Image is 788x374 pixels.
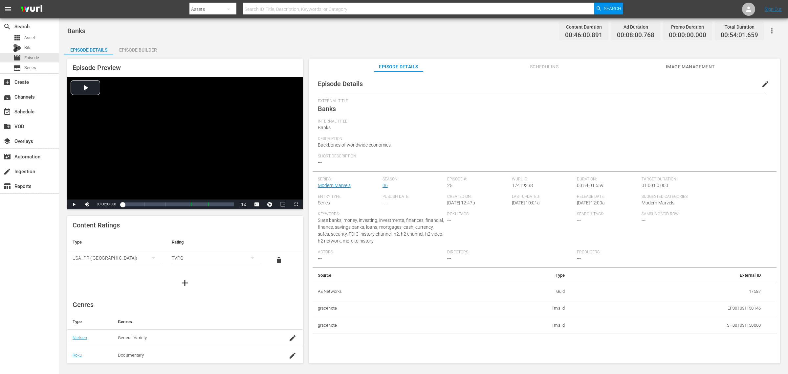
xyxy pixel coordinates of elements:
[570,283,766,300] td: 17587
[669,22,706,32] div: Promo Duration
[447,256,451,261] span: ---
[383,183,388,188] a: 06
[642,200,674,205] span: Modern Marvels
[13,44,21,52] div: Bits
[318,250,444,255] span: Actors
[318,183,351,188] a: Modern Marvels
[570,300,766,317] td: EP001031150146
[263,199,276,209] button: Jump To Time
[313,317,466,334] th: gracenote
[113,42,163,55] button: Episode Builder
[447,250,574,255] span: Directors
[13,64,21,72] span: Series
[447,212,574,217] span: Roku Tags:
[313,283,466,300] th: AE Networks
[318,105,336,113] span: Banks
[318,218,444,244] span: Slate banks, money, investing, investments, finances, financial, finance, savings banks, loans, m...
[761,80,769,88] span: edit
[67,234,303,270] table: simple table
[594,3,623,14] button: Search
[565,32,602,39] span: 00:46:00.891
[3,78,11,86] span: Create
[617,22,654,32] div: Ad Duration
[642,218,646,223] span: ---
[577,177,638,182] span: Duration:
[565,22,602,32] div: Content Duration
[466,300,570,317] td: Tms Id
[67,77,303,209] div: Video Player
[466,283,570,300] td: Guid
[24,44,32,51] span: Bits
[318,154,768,159] span: Short Description
[276,199,290,209] button: Picture-in-Picture
[73,353,82,358] a: Roku
[318,177,379,182] span: Series:
[721,22,758,32] div: Total Duration
[669,32,706,39] span: 00:00:00.000
[3,23,11,31] span: Search
[318,200,330,205] span: Series
[512,200,540,205] span: [DATE] 10:01a
[237,199,250,209] button: Playback Rate
[73,221,120,229] span: Content Ratings
[13,34,21,42] span: Asset
[271,252,287,268] button: delete
[570,268,766,283] th: External ID
[3,93,11,101] span: Channels
[666,63,715,71] span: Image Management
[250,199,263,209] button: Captions
[570,317,766,334] td: SH001031150000
[318,119,768,124] span: Internal Title
[642,212,703,217] span: Samsung VOD Row:
[64,42,113,58] div: Episode Details
[313,300,466,317] th: gracenote
[113,42,163,58] div: Episode Builder
[313,268,777,334] table: simple table
[374,63,423,71] span: Episode Details
[64,42,113,55] button: Episode Details
[3,137,11,145] span: Overlays
[67,314,113,330] th: Type
[765,7,782,12] a: Sign Out
[577,250,703,255] span: Producers
[383,194,444,199] span: Publish Date:
[73,301,94,309] span: Genres
[290,199,303,209] button: Fullscreen
[73,249,161,267] div: USA_PR ([GEOGRAPHIC_DATA])
[447,177,509,182] span: Episode #:
[24,55,39,61] span: Episode
[67,199,80,209] button: Play
[97,202,116,206] span: 00:00:00.000
[13,54,21,62] span: Episode
[166,234,266,250] th: Rating
[318,212,444,217] span: Keywords:
[318,142,392,148] span: Backbones of worldwide economics.
[24,35,35,41] span: Asset
[4,5,12,13] span: menu
[642,177,768,182] span: Target Duration:
[466,268,570,283] th: Type
[577,256,581,261] span: ---
[577,218,581,223] span: ---
[3,153,11,161] span: Automation
[122,202,233,206] div: Progress Bar
[3,108,11,116] span: Schedule
[67,27,85,35] span: Banks
[447,200,475,205] span: [DATE] 12:47p
[113,314,277,330] th: Genres
[721,32,758,39] span: 00:54:01.659
[318,99,768,104] span: External Title
[275,256,283,264] span: delete
[318,194,379,199] span: Entry Type:
[318,256,322,261] span: ---
[73,64,121,72] span: Episode Preview
[512,177,573,182] span: Wurl ID:
[757,76,773,92] button: edit
[604,3,621,14] span: Search
[383,177,444,182] span: Season:
[466,317,570,334] td: Tms Id
[3,182,11,190] span: Reports
[3,168,11,175] span: Ingestion
[318,136,768,142] span: Description
[512,194,573,199] span: Last Updated:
